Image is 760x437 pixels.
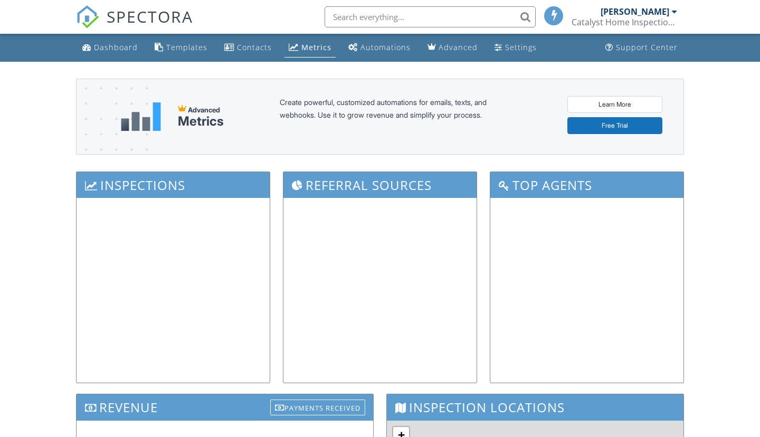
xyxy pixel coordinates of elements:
a: Settings [490,38,541,58]
div: Contacts [237,42,272,52]
div: Catalyst Home Inspections LLC [572,17,677,27]
span: SPECTORA [107,5,193,27]
a: Free Trial [567,117,662,134]
a: SPECTORA [76,14,193,36]
a: Dashboard [78,38,142,58]
h3: Top Agents [490,172,683,198]
div: Advanced [439,42,478,52]
h3: Inspections [77,172,270,198]
div: [PERSON_NAME] [601,6,669,17]
a: Advanced [423,38,482,58]
h3: Revenue [77,394,373,420]
a: Payments Received [270,397,365,414]
div: Metrics [301,42,331,52]
div: Templates [166,42,207,52]
input: Search everything... [325,6,536,27]
h3: Inspection Locations [387,394,683,420]
h3: Referral Sources [283,172,477,198]
div: Payments Received [270,400,365,415]
a: Learn More [567,96,662,113]
div: Support Center [616,42,678,52]
div: Create powerful, customized automations for emails, texts, and webhooks. Use it to grow revenue a... [280,96,512,137]
div: Dashboard [94,42,138,52]
a: Templates [150,38,212,58]
div: Automations [360,42,411,52]
div: Settings [505,42,537,52]
a: Automations (Basic) [344,38,415,58]
a: Support Center [601,38,682,58]
img: The Best Home Inspection Software - Spectora [76,5,99,28]
a: Contacts [220,38,276,58]
img: advanced-banner-bg-f6ff0eecfa0ee76150a1dea9fec4b49f333892f74bc19f1b897a312d7a1b2ff3.png [77,79,148,196]
a: Metrics [284,38,336,58]
div: Metrics [178,114,224,129]
img: metrics-aadfce2e17a16c02574e7fc40e4d6b8174baaf19895a402c862ea781aae8ef5b.svg [121,102,161,131]
span: Advanced [188,106,220,114]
